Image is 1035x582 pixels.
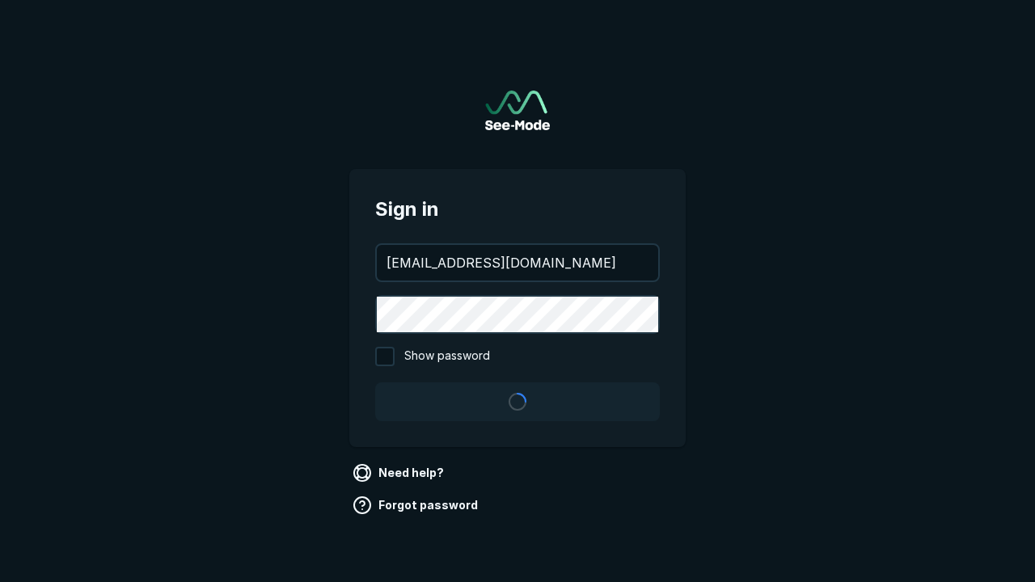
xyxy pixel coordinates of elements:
a: Forgot password [349,492,484,518]
span: Show password [404,347,490,366]
a: Go to sign in [485,91,550,130]
span: Sign in [375,195,660,224]
input: your@email.com [377,245,658,280]
a: Need help? [349,460,450,486]
img: See-Mode Logo [485,91,550,130]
